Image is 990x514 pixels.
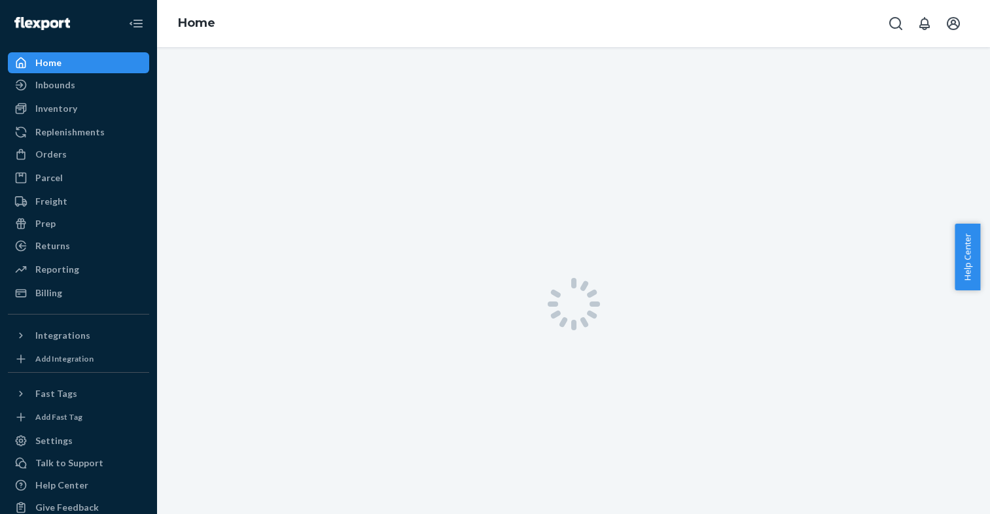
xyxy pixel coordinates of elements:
[8,75,149,95] a: Inbounds
[35,387,77,400] div: Fast Tags
[35,102,77,115] div: Inventory
[8,167,149,188] a: Parcel
[35,329,90,342] div: Integrations
[8,52,149,73] a: Home
[35,434,73,447] div: Settings
[955,224,980,290] button: Help Center
[35,411,82,422] div: Add Fast Tag
[35,286,62,300] div: Billing
[35,263,79,276] div: Reporting
[8,453,149,473] a: Talk to Support
[178,16,215,30] a: Home
[8,325,149,346] button: Integrations
[8,191,149,212] a: Freight
[8,122,149,143] a: Replenishments
[8,430,149,451] a: Settings
[35,479,88,492] div: Help Center
[8,98,149,119] a: Inventory
[168,5,226,43] ol: breadcrumbs
[35,217,56,230] div: Prep
[35,126,105,139] div: Replenishments
[35,56,62,69] div: Home
[8,409,149,425] a: Add Fast Tag
[35,239,70,252] div: Returns
[123,10,149,37] button: Close Navigation
[940,10,966,37] button: Open account menu
[35,148,67,161] div: Orders
[8,475,149,496] a: Help Center
[911,10,938,37] button: Open notifications
[8,213,149,234] a: Prep
[8,383,149,404] button: Fast Tags
[8,235,149,256] a: Returns
[8,144,149,165] a: Orders
[8,283,149,303] a: Billing
[35,353,94,364] div: Add Integration
[35,171,63,184] div: Parcel
[14,17,70,30] img: Flexport logo
[35,501,99,514] div: Give Feedback
[8,259,149,280] a: Reporting
[35,78,75,92] div: Inbounds
[883,10,909,37] button: Open Search Box
[35,456,103,470] div: Talk to Support
[8,351,149,367] a: Add Integration
[35,195,67,208] div: Freight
